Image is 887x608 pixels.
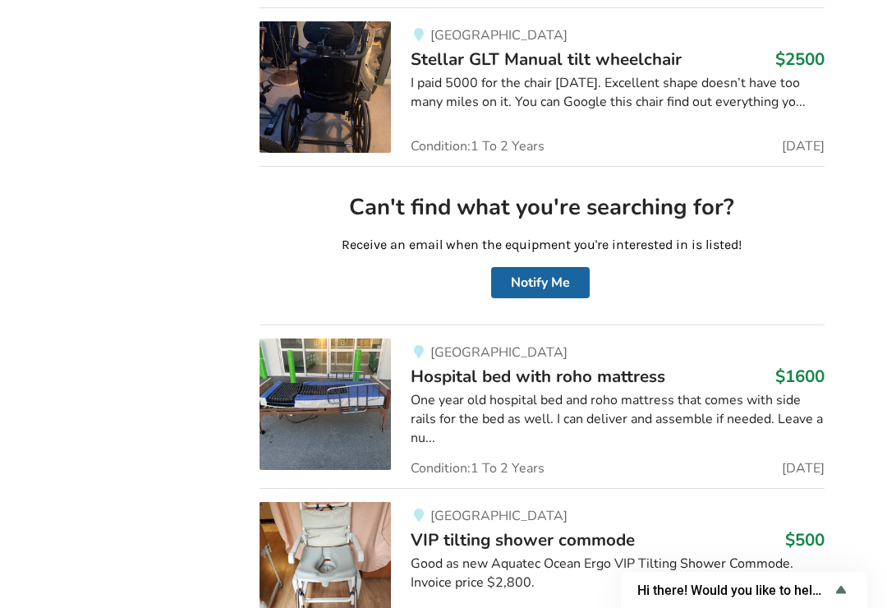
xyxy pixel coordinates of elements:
button: Show survey - Hi there! Would you like to help us improve AssistList? [637,580,851,600]
h3: $2500 [775,48,825,70]
span: VIP tilting shower commode [411,528,635,551]
span: Condition: 1 To 2 Years [411,140,545,153]
h2: Can't find what you're searching for? [273,193,811,222]
span: [GEOGRAPHIC_DATA] [430,507,568,525]
span: [GEOGRAPHIC_DATA] [430,343,568,362]
span: Stellar GLT Manual tilt wheelchair [411,48,682,71]
div: One year old hospital bed and roho mattress that comes with side rails for the bed as well. I can... [411,391,824,448]
img: bedroom equipment-hospital bed with roho mattress [260,339,391,470]
span: [DATE] [782,140,825,153]
span: [GEOGRAPHIC_DATA] [430,26,568,44]
div: I paid 5000 for the chair [DATE]. Excellent shape doesn’t have too many miles on it. You can Goog... [411,74,824,112]
button: Notify Me [491,267,590,298]
div: Good as new Aquatec Ocean Ergo VIP Tilting Shower Commode. Invoice price $2,800. [411,555,824,592]
a: bedroom equipment-hospital bed with roho mattress [GEOGRAPHIC_DATA]Hospital bed with roho mattres... [260,325,824,488]
span: Condition: 1 To 2 Years [411,462,545,475]
h3: $500 [785,529,825,550]
img: mobility-stellar glt manual tilt wheelchair [260,21,391,153]
span: [DATE] [782,462,825,475]
h3: $1600 [775,366,825,387]
span: Hi there! Would you like to help us improve AssistList? [637,583,831,598]
p: Receive an email when the equipment you're interested in is listed! [273,236,811,255]
a: mobility-stellar glt manual tilt wheelchair [GEOGRAPHIC_DATA]Stellar GLT Manual tilt wheelchair$2... [260,7,824,166]
span: Hospital bed with roho mattress [411,365,665,388]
